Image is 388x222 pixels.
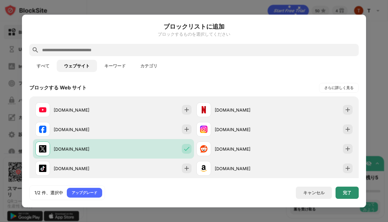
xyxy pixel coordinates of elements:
button: すべて [29,60,57,72]
div: 1/2 件、選択中 [34,190,63,196]
div: 完了 [343,190,351,195]
img: favicons [39,165,46,172]
div: [DOMAIN_NAME] [54,165,113,172]
h6: ブロックリストに追加 [29,22,359,31]
button: キーワード [97,60,133,72]
img: favicons [39,126,46,133]
div: [DOMAIN_NAME] [54,107,113,113]
img: favicons [200,126,207,133]
div: ブロックするものを選択してください [29,32,359,37]
div: ブロックする Web サイト [29,84,87,91]
div: [DOMAIN_NAME] [54,126,113,133]
img: search.svg [32,46,39,54]
img: favicons [200,145,207,152]
img: favicons [39,145,46,152]
div: [DOMAIN_NAME] [54,146,113,152]
div: [DOMAIN_NAME] [215,146,275,152]
button: カテゴリ [133,60,165,72]
img: favicons [200,106,207,113]
img: favicons [39,106,46,113]
button: ウェブサイト [57,60,97,72]
div: [DOMAIN_NAME] [215,165,275,172]
img: favicons [200,165,207,172]
div: [DOMAIN_NAME] [215,126,275,133]
div: [DOMAIN_NAME] [215,107,275,113]
div: さらに詳しく見る [324,85,354,91]
div: キャンセル [303,190,325,196]
div: アップグレード [72,190,97,196]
